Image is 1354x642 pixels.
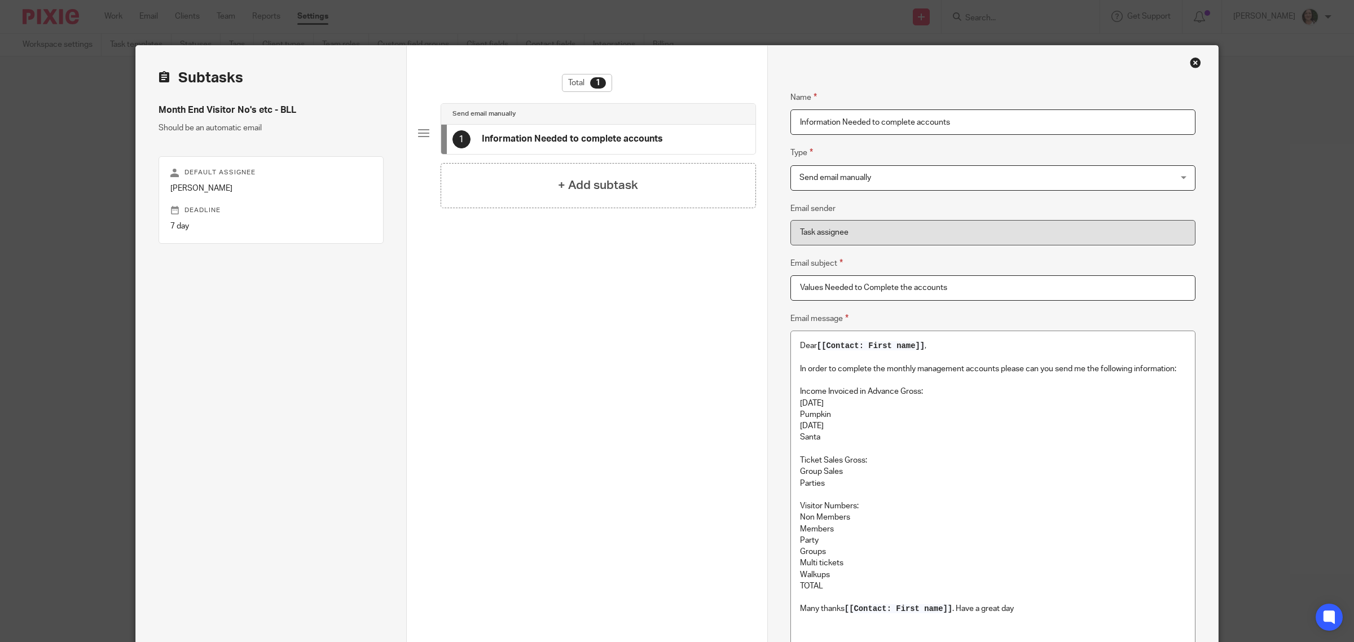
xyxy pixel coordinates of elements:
[800,363,1186,375] p: In order to complete the monthly management accounts please can you send me the following informa...
[159,104,384,116] h4: Month End Visitor No's etc - BLL
[845,604,952,613] span: [[Contact: First name]]
[790,312,849,325] label: Email message
[482,133,663,145] h4: Information Needed to complete accounts
[800,569,1186,581] p: Walkups
[170,168,372,177] p: Default assignee
[800,512,1186,523] p: Non Members
[790,275,1195,301] input: Subject
[799,174,871,182] span: Send email manually
[817,341,925,350] span: [[Contact: First name]]
[800,546,1186,557] p: Groups
[800,340,1186,351] p: Dear ,
[452,130,471,148] div: 1
[790,91,817,104] label: Name
[562,74,612,92] div: Total
[800,524,1186,535] p: Members
[800,398,1186,409] p: [DATE]
[800,535,1186,546] p: Party
[170,206,372,215] p: Deadline
[170,221,372,232] p: 7 day
[590,77,606,89] div: 1
[800,557,1186,569] p: Multi tickets
[800,500,1186,512] p: Visitor Numbers:
[790,146,813,159] label: Type
[159,68,243,87] h2: Subtasks
[800,409,1186,420] p: Pumpkin
[159,122,384,134] p: Should be an automatic email
[790,203,836,214] label: Email sender
[1190,57,1201,68] div: Close this dialog window
[800,455,1186,466] p: Ticket Sales Gross:
[800,386,1186,397] p: Income Invoiced in Advance Gross:
[558,177,638,194] h4: + Add subtask
[170,183,372,194] p: [PERSON_NAME]
[790,257,843,270] label: Email subject
[800,581,1186,592] p: TOTAL
[800,432,1186,443] p: Santa
[800,420,1186,432] p: [DATE]
[800,478,1186,489] p: Parties
[800,466,1186,477] p: Group Sales
[800,603,1186,614] p: Many thanks . Have a great day
[452,109,516,118] h4: Send email manually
